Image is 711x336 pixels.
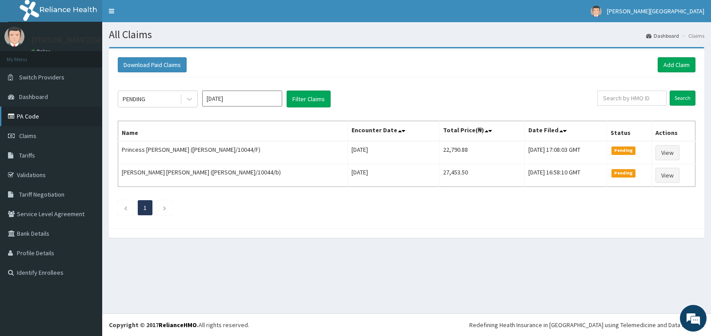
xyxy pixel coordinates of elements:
input: Search by HMO ID [597,91,667,106]
td: [DATE] 17:08:03 GMT [525,141,607,164]
textarea: Type your message and hit 'Enter' [4,242,169,273]
td: Princess [PERSON_NAME] ([PERSON_NAME]/10044/F) [118,141,348,164]
td: 27,453.50 [439,164,525,187]
div: Minimize live chat window [146,4,167,26]
a: Previous page [124,204,128,212]
p: [PERSON_NAME][GEOGRAPHIC_DATA] [31,36,163,44]
span: [PERSON_NAME][GEOGRAPHIC_DATA] [607,7,704,15]
div: PENDING [123,95,145,103]
th: Date Filed [525,121,607,142]
th: Actions [652,121,695,142]
strong: Copyright © 2017 . [109,321,199,329]
td: 22,790.88 [439,141,525,164]
a: Dashboard [646,32,679,40]
td: [PERSON_NAME] [PERSON_NAME] ([PERSON_NAME]/10044/b) [118,164,348,187]
a: RelianceHMO [159,321,197,329]
a: View [655,168,679,183]
td: [DATE] [348,141,439,164]
a: Next page [163,204,167,212]
span: Switch Providers [19,73,64,81]
div: Redefining Heath Insurance in [GEOGRAPHIC_DATA] using Telemedicine and Data Science! [469,320,704,329]
th: Status [607,121,651,142]
th: Name [118,121,348,142]
img: User Image [591,6,602,17]
footer: All rights reserved. [102,313,711,336]
span: Tariffs [19,151,35,159]
th: Total Price(₦) [439,121,525,142]
a: Online [31,48,52,55]
li: Claims [680,32,704,40]
th: Encounter Date [348,121,439,142]
img: d_794563401_company_1708531726252_794563401 [16,44,36,67]
img: User Image [4,27,24,47]
span: We're online! [52,112,123,202]
span: Pending [611,146,636,154]
span: Pending [611,169,636,177]
h1: All Claims [109,29,704,40]
input: Select Month and Year [202,91,282,107]
td: [DATE] [348,164,439,187]
input: Search [670,91,695,106]
a: Add Claim [658,57,695,72]
div: Chat with us now [46,50,149,61]
span: Dashboard [19,93,48,101]
button: Filter Claims [287,91,331,107]
a: Page 1 is your current page [144,204,147,212]
td: [DATE] 16:58:10 GMT [525,164,607,187]
a: View [655,145,679,160]
button: Download Paid Claims [118,57,187,72]
span: Claims [19,132,36,140]
span: Tariff Negotiation [19,190,64,198]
